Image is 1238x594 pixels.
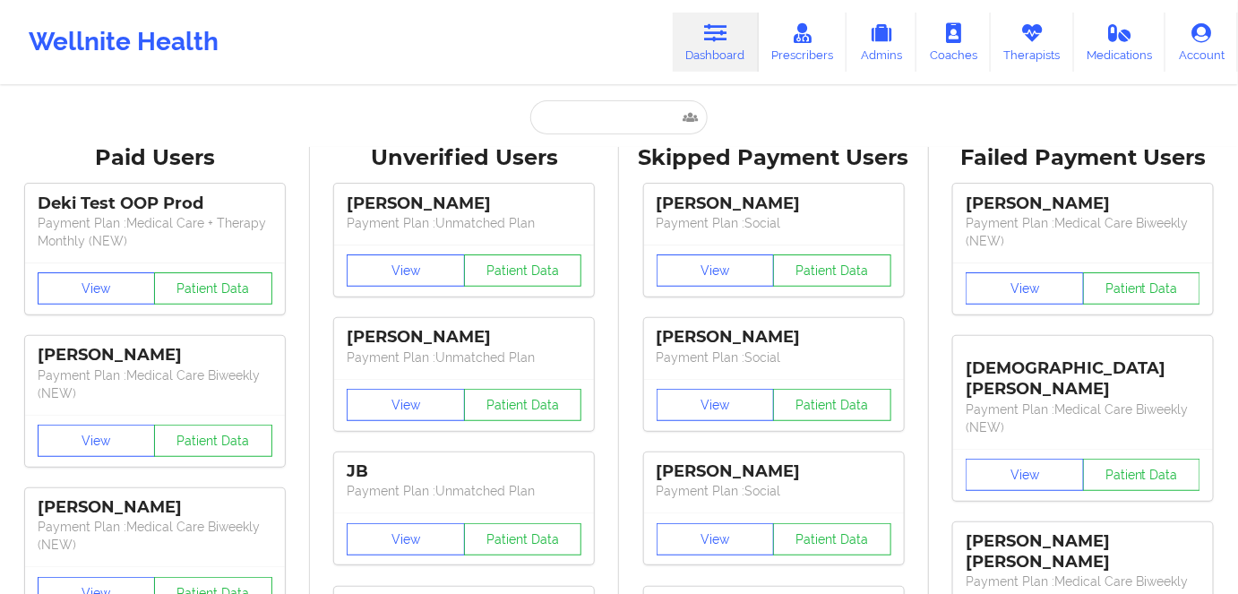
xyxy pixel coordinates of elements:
a: Coaches [916,13,991,72]
div: [PERSON_NAME] [38,497,272,518]
div: JB [347,461,581,482]
button: Patient Data [464,389,582,421]
p: Payment Plan : Medical Care Biweekly (NEW) [38,518,272,554]
a: Prescribers [759,13,847,72]
div: Failed Payment Users [941,144,1226,172]
button: Patient Data [154,425,272,457]
p: Payment Plan : Medical Care Biweekly (NEW) [966,400,1200,436]
p: Payment Plan : Social [657,482,891,500]
div: Unverified Users [322,144,607,172]
button: View [38,425,156,457]
a: Dashboard [673,13,759,72]
button: View [347,254,465,287]
a: Therapists [991,13,1074,72]
p: Payment Plan : Social [657,214,891,232]
div: [PERSON_NAME] [347,327,581,348]
div: [PERSON_NAME] [657,194,891,214]
p: Payment Plan : Medical Care Biweekly (NEW) [38,366,272,402]
div: Skipped Payment Users [632,144,916,172]
p: Payment Plan : Medical Care + Therapy Monthly (NEW) [38,214,272,250]
button: View [347,389,465,421]
div: Paid Users [13,144,297,172]
a: Medications [1074,13,1166,72]
button: Patient Data [154,272,272,305]
button: View [38,272,156,305]
button: Patient Data [773,389,891,421]
div: [PERSON_NAME] [38,345,272,366]
div: [PERSON_NAME] [PERSON_NAME] [966,531,1200,572]
div: [PERSON_NAME] [657,327,891,348]
p: Payment Plan : Unmatched Plan [347,349,581,366]
button: Patient Data [1083,459,1201,491]
p: Payment Plan : Social [657,349,891,366]
button: Patient Data [773,254,891,287]
button: View [966,459,1084,491]
p: Payment Plan : Unmatched Plan [347,214,581,232]
button: Patient Data [464,523,582,555]
button: Patient Data [1083,272,1201,305]
button: View [657,389,775,421]
div: [DEMOGRAPHIC_DATA][PERSON_NAME] [966,345,1200,400]
button: View [657,254,775,287]
button: View [657,523,775,555]
div: [PERSON_NAME] [657,461,891,482]
p: Payment Plan : Unmatched Plan [347,482,581,500]
button: Patient Data [464,254,582,287]
div: [PERSON_NAME] [347,194,581,214]
button: View [966,272,1084,305]
button: Patient Data [773,523,891,555]
div: [PERSON_NAME] [966,194,1200,214]
a: Admins [847,13,916,72]
a: Account [1165,13,1238,72]
p: Payment Plan : Medical Care Biweekly (NEW) [966,214,1200,250]
button: View [347,523,465,555]
div: Deki Test OOP Prod [38,194,272,214]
